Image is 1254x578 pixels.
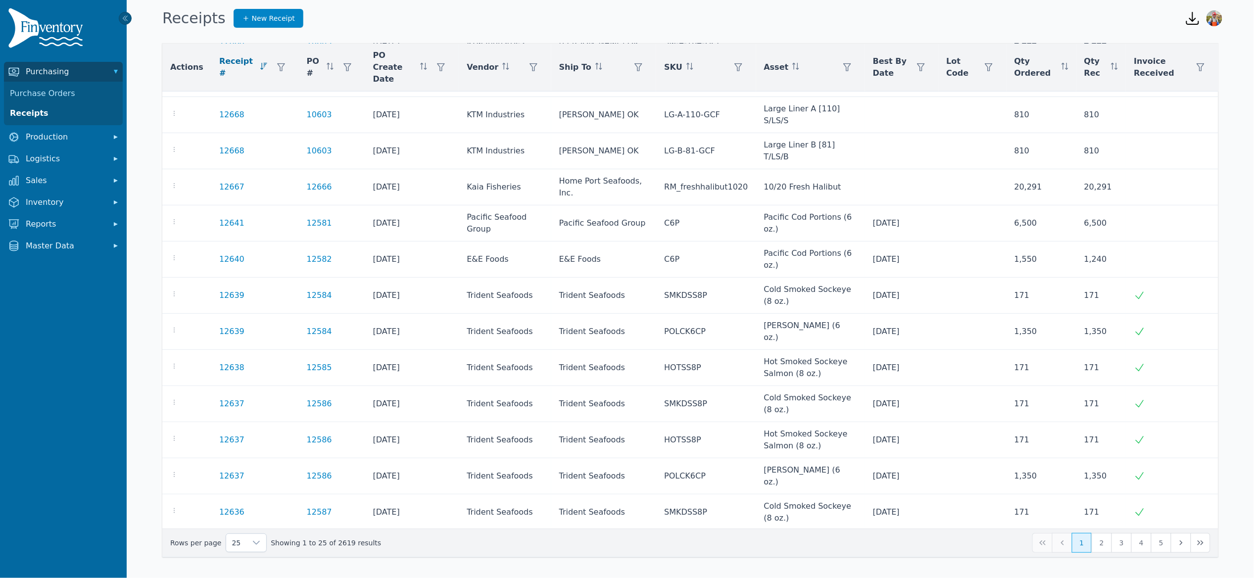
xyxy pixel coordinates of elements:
button: Page 5 [1151,533,1171,553]
td: KTM Industries [459,97,551,133]
td: 171 [1076,278,1126,314]
td: 171 [1076,422,1126,458]
td: 1,240 [1076,241,1126,278]
a: 10603 [307,109,332,121]
td: 20,291 [1076,169,1126,205]
td: [DATE] [865,241,939,278]
td: [DATE] [865,422,939,458]
span: Master Data [26,240,105,252]
td: Pacific Cod Portions (6 oz.) [756,241,865,278]
td: Trident Seafoods [551,494,657,530]
td: SMKDSS8P [656,386,756,422]
td: SMKDSS8P [656,278,756,314]
a: Receipts [6,103,121,123]
a: 12637 [219,434,244,446]
span: Ship To [559,61,591,73]
a: 12639 [219,289,244,301]
a: 12581 [307,217,332,229]
td: C6P [656,205,756,241]
td: Trident Seafoods [459,350,551,386]
td: [DATE] [365,205,459,241]
td: 810 [1076,133,1126,169]
a: 12637 [219,398,244,410]
td: 171 [1007,386,1076,422]
td: Pacific Seafood Group [459,205,551,241]
a: 12637 [219,470,244,482]
span: Showing 1 to 25 of 2619 results [271,538,381,548]
span: Logistics [26,153,105,165]
a: 12584 [307,326,332,337]
td: 810 [1076,97,1126,133]
td: 171 [1076,494,1126,530]
td: [PERSON_NAME] OK [551,97,657,133]
td: 1,350 [1076,458,1126,494]
td: [DATE] [365,458,459,494]
td: Trident Seafoods [551,386,657,422]
span: Reports [26,218,105,230]
td: [DATE] [865,278,939,314]
img: Finventory [8,8,87,52]
span: Sales [26,175,105,187]
button: Page 1 [1072,533,1092,553]
td: [DATE] [365,422,459,458]
td: C6P [656,241,756,278]
td: [DATE] [365,386,459,422]
span: Production [26,131,105,143]
span: PO # [307,55,323,79]
td: 6,500 [1076,205,1126,241]
button: Sales [4,171,123,191]
td: [PERSON_NAME] (6 oz.) [756,314,865,350]
span: SKU [664,61,682,73]
button: Logistics [4,149,123,169]
td: [DATE] [365,350,459,386]
span: Invoice Received [1134,55,1187,79]
td: RM_freshhalibut1020 [656,169,756,205]
a: 12666 [307,181,332,193]
span: Inventory [26,196,105,208]
h1: Receipts [162,9,226,27]
td: POLCK6CP [656,458,756,494]
a: 12587 [307,506,332,518]
a: 12638 [219,362,244,374]
button: Production [4,127,123,147]
button: Page 3 [1111,533,1131,553]
td: Home Port Seafoods, Inc. [551,169,657,205]
a: 12586 [307,470,332,482]
td: Hot Smoked Sockeye Salmon (8 oz.) [756,422,865,458]
td: 810 [1007,133,1076,169]
a: 12586 [307,434,332,446]
td: Hot Smoked Sockeye Salmon (8 oz.) [756,350,865,386]
td: 171 [1007,422,1076,458]
td: 171 [1076,350,1126,386]
button: Next Page [1171,533,1191,553]
td: 171 [1007,350,1076,386]
td: Trident Seafoods [459,278,551,314]
span: Purchasing [26,66,105,78]
td: Trident Seafoods [551,350,657,386]
td: [DATE] [365,133,459,169]
td: Cold Smoked Sockeye (8 oz.) [756,386,865,422]
td: 1,350 [1007,458,1076,494]
td: Pacific Seafood Group [551,205,657,241]
button: Master Data [4,236,123,256]
td: 10/20 Fresh Halibut [756,169,865,205]
td: [DATE] [365,241,459,278]
a: 12586 [307,398,332,410]
td: POLCK6CP [656,314,756,350]
button: Purchasing [4,62,123,82]
td: LG-B-81-GCF [656,133,756,169]
button: Inventory [4,193,123,212]
td: [DATE] [365,494,459,530]
span: Qty Ordered [1014,55,1058,79]
span: Vendor [467,61,498,73]
td: [DATE] [365,314,459,350]
td: [DATE] [365,97,459,133]
td: KTM Industries [459,133,551,169]
td: 171 [1076,386,1126,422]
span: Asset [764,61,789,73]
td: Pacific Cod Portions (6 oz.) [756,205,865,241]
a: 12641 [219,217,244,229]
td: Cold Smoked Sockeye (8 oz.) [756,494,865,530]
td: 171 [1007,278,1076,314]
td: LG-A-110-GCF [656,97,756,133]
